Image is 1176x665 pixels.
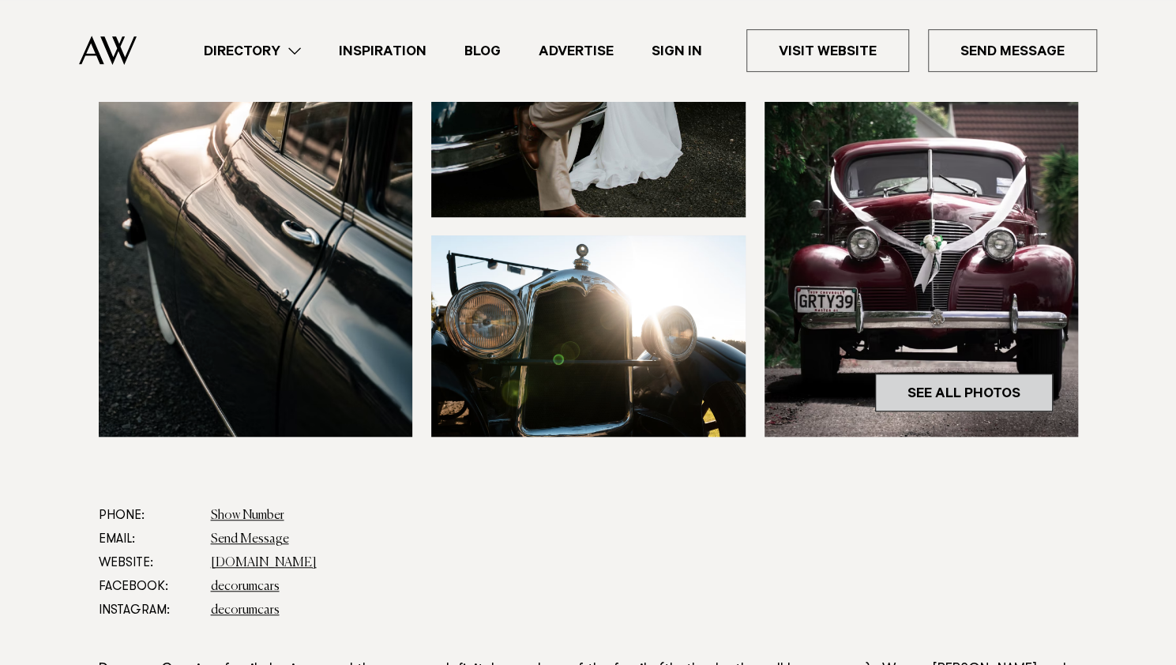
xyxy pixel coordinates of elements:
a: Sign In [633,40,721,62]
dt: Instagram: [99,599,198,622]
a: Visit Website [746,29,909,72]
dt: Phone: [99,504,198,528]
a: See All Photos [875,374,1053,411]
a: decorumcars [211,604,280,617]
img: Auckland Weddings Logo [79,36,137,65]
a: Send Message [928,29,1097,72]
dt: Website: [99,551,198,575]
a: decorumcars [211,580,280,593]
a: Send Message [211,533,289,546]
a: Advertise [520,40,633,62]
dt: Facebook: [99,575,198,599]
a: [DOMAIN_NAME] [211,557,317,569]
a: Inspiration [320,40,445,62]
a: Show Number [211,509,284,522]
a: Blog [445,40,520,62]
dt: Email: [99,528,198,551]
a: Directory [185,40,320,62]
